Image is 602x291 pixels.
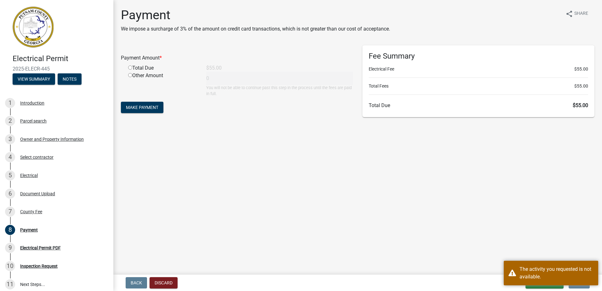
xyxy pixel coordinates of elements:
div: Total Due [123,64,202,72]
h6: Fee Summary [369,52,588,61]
div: Parcel search [20,119,47,123]
span: 2025-ELECR-445 [13,66,101,72]
button: Discard [150,277,178,288]
i: share [565,10,573,18]
div: County Fee [20,209,42,214]
div: 1 [5,98,15,108]
span: Make Payment [126,105,158,110]
button: Back [126,277,147,288]
span: $55.00 [574,83,588,89]
p: We impose a surcharge of 3% of the amount on credit card transactions, which is not greater than ... [121,25,390,33]
h4: Electrical Permit [13,54,108,63]
button: Make Payment [121,102,163,113]
div: 5 [5,170,15,180]
div: 9 [5,243,15,253]
div: The activity you requested is not available. [520,265,593,281]
h1: Payment [121,8,390,23]
img: Putnam County, Georgia [13,7,54,48]
div: 2 [5,116,15,126]
div: Inspection Request [20,264,58,268]
div: 7 [5,207,15,217]
li: Total Fees [369,83,588,89]
span: $55.00 [573,102,588,108]
div: 11 [5,279,15,289]
button: shareShare [560,8,593,20]
div: Electrical Permit PDF [20,246,61,250]
div: Payment [20,228,38,232]
div: Introduction [20,101,44,105]
span: $55.00 [574,66,588,72]
li: Electrical Fee [369,66,588,72]
button: View Summary [13,73,55,85]
span: Share [574,10,588,18]
wm-modal-confirm: Summary [13,77,55,82]
div: Electrical [20,173,38,178]
div: 10 [5,261,15,271]
div: 8 [5,225,15,235]
div: Document Upload [20,191,55,196]
div: Payment Amount [116,54,358,62]
div: 4 [5,152,15,162]
div: 6 [5,189,15,199]
div: Owner and Property Information [20,137,84,141]
button: Notes [58,73,82,85]
span: Back [131,280,142,285]
div: Select contractor [20,155,54,159]
h6: Total Due [369,102,588,108]
div: 3 [5,134,15,144]
wm-modal-confirm: Notes [58,77,82,82]
div: Other Amount [123,72,202,97]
